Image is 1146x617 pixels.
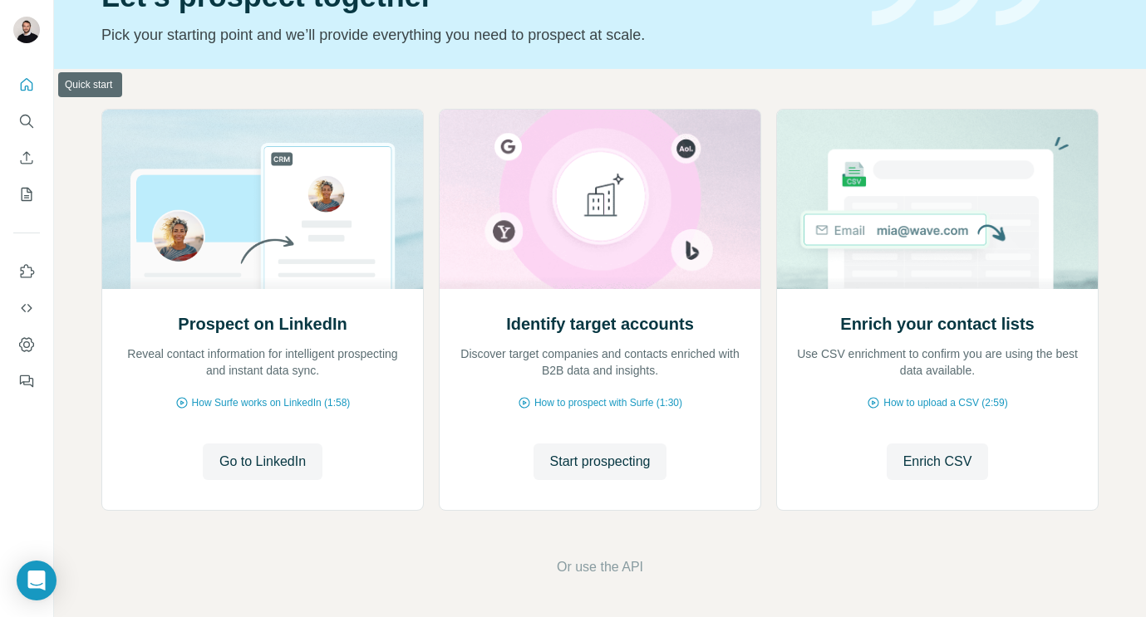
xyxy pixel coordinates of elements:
button: Go to LinkedIn [203,443,322,480]
button: Search [13,106,40,136]
span: How Surfe works on LinkedIn (1:58) [192,395,351,410]
button: Enrich CSV [13,143,40,173]
button: Or use the API [557,557,643,577]
button: Use Surfe on LinkedIn [13,257,40,286]
p: Discover target companies and contacts enriched with B2B data and insights. [456,345,744,379]
p: Pick your starting point and we’ll provide everything you need to prospect at scale. [101,23,852,47]
p: Reveal contact information for intelligent prospecting and instant data sync. [119,345,406,379]
button: Dashboard [13,330,40,360]
img: Enrich your contact lists [776,110,1099,289]
img: Identify target accounts [439,110,761,289]
p: Use CSV enrichment to confirm you are using the best data available. [794,345,1081,379]
button: Feedback [13,366,40,396]
span: Start prospecting [550,452,651,472]
span: Enrich CSV [903,452,972,472]
span: How to prospect with Surfe (1:30) [534,395,682,410]
span: How to upload a CSV (2:59) [883,395,1007,410]
button: Start prospecting [534,443,667,480]
button: Quick start [13,70,40,100]
h2: Identify target accounts [506,312,694,335]
h2: Enrich your contact lists [840,312,1034,335]
span: Go to LinkedIn [219,452,306,472]
img: Avatar [13,17,40,43]
button: Use Surfe API [13,293,40,323]
img: Prospect on LinkedIn [101,110,424,289]
button: My lists [13,179,40,209]
div: Open Intercom Messenger [17,561,57,600]
button: Enrich CSV [887,443,989,480]
h2: Prospect on LinkedIn [178,312,347,335]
